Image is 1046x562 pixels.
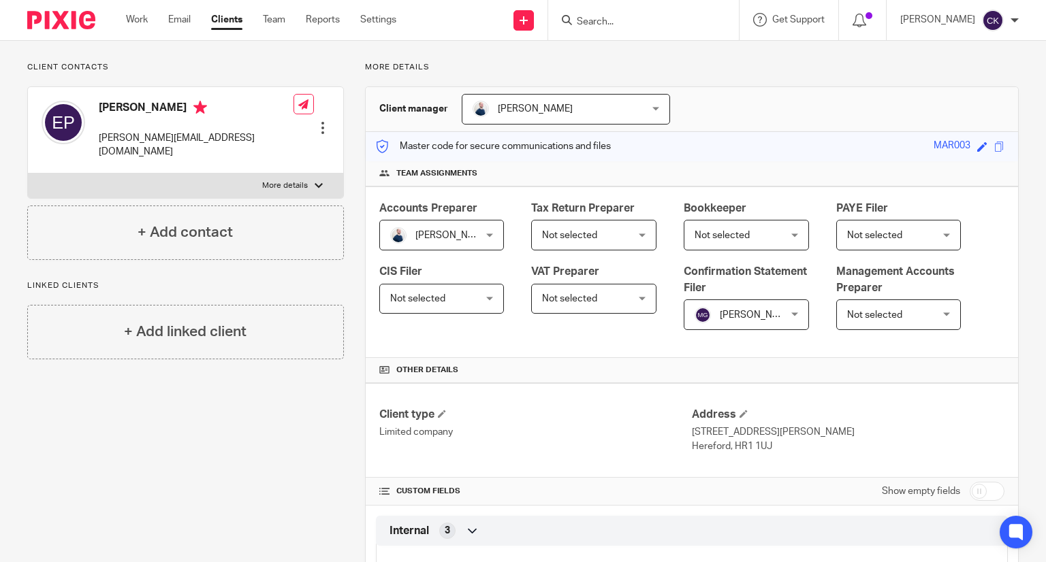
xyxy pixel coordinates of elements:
span: Not selected [695,231,750,240]
span: Internal [390,524,429,538]
p: More details [365,62,1019,73]
h4: + Add contact [138,222,233,243]
h4: Address [692,408,1004,422]
a: Work [126,13,148,27]
span: Not selected [542,294,597,303]
p: [STREET_ADDRESS][PERSON_NAME] [692,425,1004,439]
input: Search [575,16,698,29]
img: MC_T&CO-3.jpg [390,227,407,244]
a: Team [263,13,285,27]
img: svg%3E [982,10,1004,31]
span: [PERSON_NAME] [720,310,795,320]
span: Tax Return Preparer [531,203,635,214]
span: Team assignments [396,168,477,179]
h4: CUSTOM FIELDS [379,486,692,497]
span: Not selected [390,294,445,303]
span: [PERSON_NAME] [498,104,573,114]
p: Hereford, HR1 1UJ [692,440,1004,453]
a: Reports [306,13,340,27]
h3: Client manager [379,102,448,116]
p: Client contacts [27,62,344,73]
a: Settings [360,13,396,27]
p: Linked clients [27,280,344,291]
img: svg%3E [42,101,85,144]
label: Show empty fields [882,484,960,498]
i: Primary [193,101,207,114]
span: CIS Filer [379,266,422,277]
span: [PERSON_NAME] [415,231,490,240]
h4: + Add linked client [124,321,247,342]
div: MAR003 [934,139,970,154]
span: Not selected [847,231,902,240]
a: Email [168,13,191,27]
p: More details [262,180,308,191]
img: Pixie [27,11,95,29]
span: Other details [396,365,458,376]
p: Limited company [379,425,692,439]
span: Management Accounts Preparer [836,266,955,293]
p: [PERSON_NAME][EMAIL_ADDRESS][DOMAIN_NAME] [99,131,294,159]
a: Clients [211,13,242,27]
p: Master code for secure communications and files [376,139,611,153]
span: Not selected [542,231,597,240]
span: Bookkeeper [684,203,746,214]
h4: [PERSON_NAME] [99,101,294,118]
img: MC_T&CO-3.jpg [473,101,489,117]
span: Get Support [772,15,825,24]
span: Confirmation Statement Filer [684,266,807,293]
span: PAYE Filer [836,203,888,214]
span: Not selected [847,310,902,320]
p: [PERSON_NAME] [900,13,975,27]
span: Accounts Preparer [379,203,477,214]
img: svg%3E [695,307,711,323]
span: VAT Preparer [531,266,599,277]
span: 3 [445,524,450,538]
h4: Client type [379,408,692,422]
